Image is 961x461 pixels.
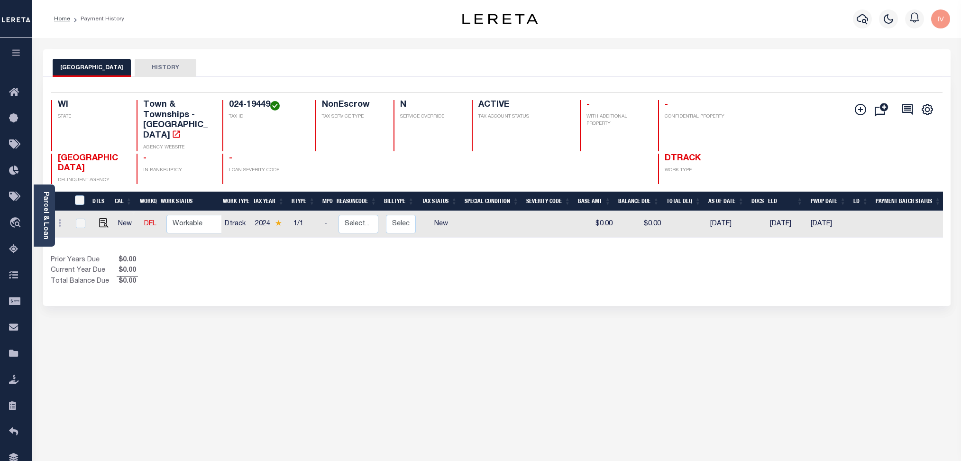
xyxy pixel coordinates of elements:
i: travel_explore [9,217,24,230]
span: - [665,101,668,109]
td: 2024 [251,211,290,238]
th: Payment Batch Status: activate to sort column ascending [872,192,944,211]
th: DTLS [89,192,111,211]
td: Current Year Due [51,266,117,276]
li: Payment History [70,15,124,23]
span: DTRACK [665,154,701,163]
th: Tax Status: activate to sort column ascending [418,192,461,211]
img: logo-dark.svg [462,14,538,24]
img: svg+xml;base64,PHN2ZyB4bWxucz0iaHR0cDovL3d3dy53My5vcmcvMjAwMC9zdmciIHBvaW50ZXItZXZlbnRzPSJub25lIi... [931,9,950,28]
th: BillType: activate to sort column ascending [380,192,418,211]
h4: 024-19449 [229,100,304,111]
td: $0.00 [576,211,616,238]
th: ELD: activate to sort column ascending [764,192,806,211]
th: Work Status [157,192,221,211]
a: Home [54,16,70,22]
td: Prior Years Due [51,255,117,266]
p: LOAN SEVERITY CODE [229,167,304,174]
th: Total DLQ: activate to sort column ascending [663,192,705,211]
th: ReasonCode: activate to sort column ascending [333,192,380,211]
td: 1/1 [290,211,320,238]
p: AGENCY WEBSITE [143,144,211,151]
img: Star.svg [275,220,282,226]
td: $0.00 [616,211,665,238]
td: Dtrack [221,211,251,238]
h4: NonEscrow [322,100,382,111]
a: Parcel & Loan [42,192,49,240]
a: DEL [144,221,156,227]
th: RType: activate to sort column ascending [288,192,319,211]
th: Special Condition: activate to sort column ascending [461,192,522,211]
th: LD: activate to sort column ascending [850,192,872,211]
span: [GEOGRAPHIC_DATA] [58,154,122,173]
td: [DATE] [766,211,807,238]
span: $0.00 [117,255,138,266]
th: &nbsp; [69,192,89,211]
h4: WI [58,100,126,111]
th: &nbsp;&nbsp;&nbsp;&nbsp;&nbsp;&nbsp;&nbsp;&nbsp;&nbsp;&nbsp; [51,192,69,211]
span: $0.00 [117,266,138,276]
span: $0.00 [117,277,138,287]
th: Tax Year: activate to sort column ascending [249,192,288,211]
p: WITH ADDITIONAL PROPERTY [586,113,647,128]
th: PWOP Date: activate to sort column ascending [807,192,850,211]
th: Work Type [219,192,249,211]
span: - [586,101,590,109]
th: MPO [319,192,333,211]
p: TAX ACCOUNT STATUS [478,113,568,120]
td: Total Balance Due [51,277,117,287]
p: CONFIDENTIAL PROPERTY [665,113,732,120]
td: [DATE] [706,211,750,238]
p: DELINQUENT AGENCY [58,177,126,184]
td: New [114,211,141,238]
span: - [143,154,146,163]
p: SERVICE OVERRIDE [400,113,460,120]
p: IN BANKRUPTCY [143,167,211,174]
p: STATE [58,113,126,120]
p: TAX ID [229,113,304,120]
button: [GEOGRAPHIC_DATA] [53,59,131,77]
td: - [320,211,335,238]
p: TAX SERVICE TYPE [322,113,382,120]
h4: Town & Townships - [GEOGRAPHIC_DATA] [143,100,211,141]
button: HISTORY [135,59,196,77]
th: Balance Due: activate to sort column ascending [614,192,663,211]
span: - [229,154,232,163]
p: WORK TYPE [665,167,732,174]
td: [DATE] [807,211,850,238]
h4: N [400,100,460,111]
th: As of Date: activate to sort column ascending [705,192,748,211]
th: CAL: activate to sort column ascending [111,192,136,211]
h4: ACTIVE [478,100,568,111]
th: WorkQ [136,192,157,211]
th: Base Amt: activate to sort column ascending [574,192,614,211]
th: Severity Code: activate to sort column ascending [522,192,574,211]
th: Docs [748,192,764,211]
td: New [420,211,463,238]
